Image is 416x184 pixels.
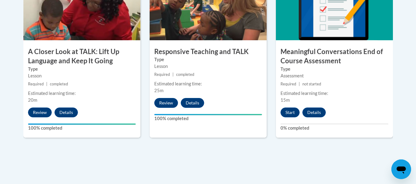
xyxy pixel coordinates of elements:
label: Type [281,66,388,72]
button: Details [181,98,204,108]
span: not started [302,82,321,86]
div: Lesson [28,72,136,79]
label: 100% completed [28,125,136,131]
div: Your progress [28,123,136,125]
iframe: Button to launch messaging window [391,159,411,179]
label: 0% completed [281,125,388,131]
label: Type [28,66,136,72]
div: Estimated learning time: [154,80,262,87]
button: Review [154,98,178,108]
span: completed [176,72,194,77]
span: | [172,72,174,77]
span: 25m [154,88,164,93]
h3: Meaningful Conversations End of Course Assessment [276,47,393,66]
span: Required [154,72,170,77]
button: Details [55,108,78,117]
label: 100% completed [154,115,262,122]
span: Required [281,82,296,86]
div: Estimated learning time: [281,90,388,97]
h3: A Closer Look at TALK: Lift Up Language and Keep It Going [23,47,140,66]
button: Details [302,108,326,117]
button: Review [28,108,52,117]
span: 20m [28,97,37,103]
div: Assessment [281,72,388,79]
span: completed [50,82,68,86]
label: Type [154,56,262,63]
span: | [46,82,47,86]
h3: Responsive Teaching and TALK [150,47,267,57]
div: Your progress [154,114,262,115]
span: Required [28,82,44,86]
span: | [299,82,300,86]
span: 15m [281,97,290,103]
button: Start [281,108,300,117]
div: Estimated learning time: [28,90,136,97]
div: Lesson [154,63,262,70]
